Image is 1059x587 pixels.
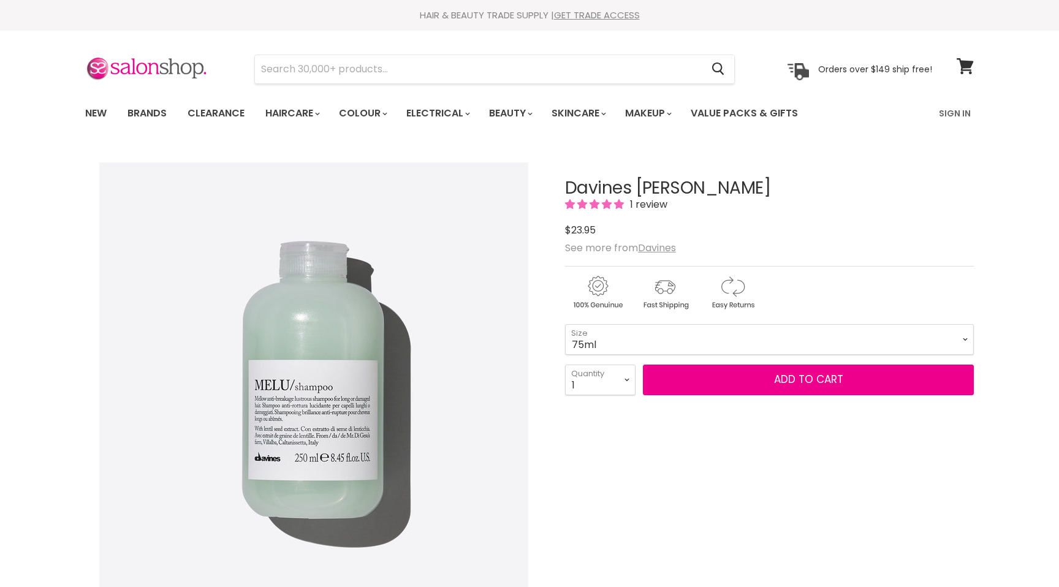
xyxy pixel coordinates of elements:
a: Colour [330,100,395,126]
img: returns.gif [700,274,765,311]
a: Brands [118,100,176,126]
a: Haircare [256,100,327,126]
span: 5.00 stars [565,197,626,211]
img: shipping.gif [632,274,697,311]
input: Search [255,55,702,83]
select: Quantity [565,365,636,395]
a: Clearance [178,100,254,126]
a: New [76,100,116,126]
a: Sign In [932,100,978,126]
span: Add to cart [774,372,843,387]
div: HAIR & BEAUTY TRADE SUPPLY | [70,9,989,21]
span: 1 review [626,197,667,211]
span: $23.95 [565,223,596,237]
button: Search [702,55,734,83]
ul: Main menu [76,96,870,131]
a: Skincare [542,100,613,126]
p: Orders over $149 ship free! [818,63,932,74]
a: GET TRADE ACCESS [554,9,640,21]
a: Electrical [397,100,477,126]
a: Makeup [616,100,679,126]
span: See more from [565,241,676,255]
a: Davines [638,241,676,255]
nav: Main [70,96,989,131]
a: Value Packs & Gifts [681,100,807,126]
a: Beauty [480,100,540,126]
h1: Davines [PERSON_NAME] [565,179,974,198]
img: genuine.gif [565,274,630,311]
form: Product [254,55,735,84]
button: Add to cart [643,365,974,395]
